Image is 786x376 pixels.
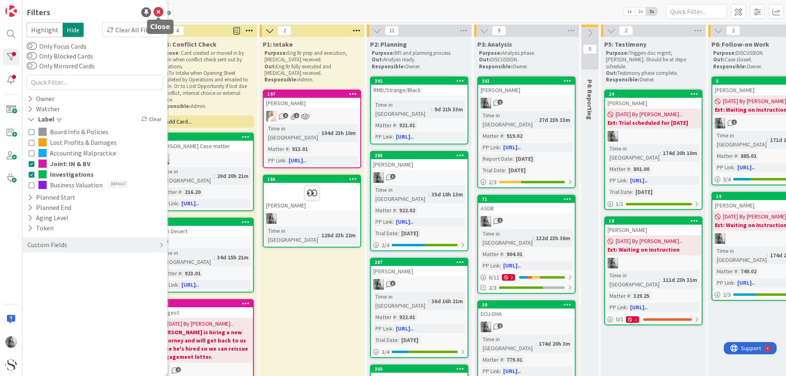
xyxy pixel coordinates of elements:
[715,151,737,160] div: Matter #
[661,149,699,158] div: 174d 20h 10m
[167,320,234,328] span: [DATE] By [PERSON_NAME]...
[27,41,86,51] label: Only Focus Cards
[715,246,767,264] div: Time in [GEOGRAPHIC_DATA]
[371,266,468,277] div: [PERSON_NAME]
[214,171,215,180] span: :
[156,307,253,318] div: Longest
[160,134,253,140] div: 225
[27,62,37,70] button: Only Mirrored Cards
[630,291,631,300] span: :
[513,154,514,163] span: :
[537,115,572,124] div: 27d 23h 33m
[609,91,702,97] div: 24
[29,169,161,180] button: Investigations
[481,111,535,129] div: Time in [GEOGRAPHIC_DATA]
[266,111,277,122] img: KS
[289,157,306,164] a: [URL]..
[478,203,575,214] div: ASDB
[666,4,727,19] input: Quick Filter...
[156,300,253,318] div: 340Longest
[500,367,501,376] span: :
[715,131,767,149] div: Time in [GEOGRAPHIC_DATA]
[723,175,731,184] span: 3 / 4
[535,339,537,348] span: :
[371,159,468,170] div: [PERSON_NAME]
[181,281,199,288] a: [URL]..
[178,199,179,208] span: :
[27,51,93,61] label: Only Blocked Cards
[481,166,505,175] div: Trial Date
[514,154,535,163] div: [DATE]
[732,119,737,125] span: 1
[503,131,504,140] span: :
[604,216,702,325] a: 18[PERSON_NAME][DATE] By [PERSON_NAME]...Ext: Waiting on instructionLGTime in [GEOGRAPHIC_DATA]:1...
[605,90,702,98] div: 24
[397,313,417,322] div: 922.01
[478,301,575,308] div: 30
[482,196,575,202] div: 71
[481,143,500,152] div: PP Link
[505,166,506,175] span: :
[481,367,500,376] div: PP Link
[390,174,395,179] span: 3
[715,118,725,128] img: LG
[432,105,465,114] div: 9d 21h 33m
[373,217,393,226] div: PP Link
[396,206,397,215] span: :
[264,176,360,183] div: 166
[660,149,661,158] span: :
[29,137,161,148] button: Lost Profits & Damages
[283,113,288,118] span: 1
[263,90,361,168] a: 197[PERSON_NAME]KSTime in [GEOGRAPHIC_DATA]:104d 23h 10mMatter #:913.01PP Link:[URL]..
[608,164,630,173] div: Matter #
[489,178,497,187] span: 2 / 3
[397,206,417,215] div: 922.02
[375,366,468,372] div: 360
[481,131,503,140] div: Matter #
[393,217,394,226] span: :
[160,219,253,225] div: 405
[481,335,535,353] div: Time in [GEOGRAPHIC_DATA]
[481,154,513,163] div: Report Date
[5,359,17,371] img: avatar
[318,231,319,240] span: :
[290,144,310,153] div: 913.01
[767,135,768,144] span: :
[159,167,214,185] div: Time in [GEOGRAPHIC_DATA]
[373,206,396,215] div: Matter #
[734,163,735,172] span: :
[429,297,465,306] div: 36d 16h 21m
[382,348,389,356] span: 3 / 4
[264,90,360,108] div: 197[PERSON_NAME]
[481,229,533,247] div: Time in [GEOGRAPHIC_DATA]
[481,250,503,259] div: Matter #
[478,177,575,187] div: 2/3
[289,144,290,153] span: :
[373,313,396,322] div: Matter #
[50,126,108,137] span: Board Info & Policies
[428,297,429,306] span: :
[429,190,465,199] div: 35d 18h 13m
[616,200,623,208] span: 1 / 1
[318,128,319,137] span: :
[215,171,251,180] div: 20d 20h 21m
[398,335,399,344] span: :
[382,241,389,250] span: 2 / 4
[608,176,627,185] div: PP Link
[723,290,731,299] span: 2 / 3
[109,181,128,187] span: Default
[264,176,360,211] div: 166[PERSON_NAME]
[431,105,432,114] span: :
[159,187,181,196] div: Matter #
[266,213,277,224] img: LG
[626,316,639,323] div: 1
[481,98,491,108] img: LG
[715,233,725,244] img: LG
[27,75,163,90] input: Quick Filter...
[482,302,575,308] div: 30
[371,85,468,95] div: RMD/Strange/Black
[481,322,491,332] img: LG
[264,90,360,98] div: 197
[373,335,398,344] div: Trial Date
[478,322,575,332] div: LG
